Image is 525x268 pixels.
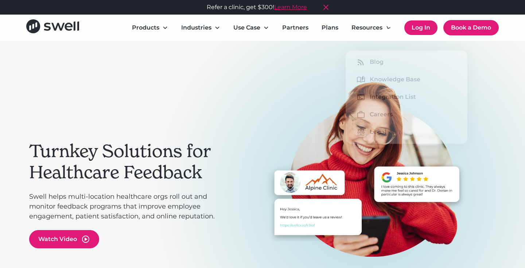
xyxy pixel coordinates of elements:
[346,20,397,35] div: Resources
[443,20,499,35] a: Book a Demo
[351,23,382,32] div: Resources
[227,20,275,35] div: Use Case
[207,3,307,12] div: Refer a clinic, get $300!
[351,126,462,138] a: Legal
[126,20,174,35] div: Products
[351,109,462,120] a: Careers
[276,20,314,35] a: Partners
[370,58,384,66] div: Blog
[274,3,307,12] a: Learn More
[370,128,386,136] div: Legal
[404,20,437,35] a: Log In
[351,56,462,68] a: Blog
[346,50,467,144] nav: Resources
[370,93,416,101] div: Integration List
[181,23,211,32] div: Industries
[29,141,226,183] h2: Turnkey Solutions for Healthcare Feedback
[351,74,462,85] a: Knowledge Base
[175,20,226,35] div: Industries
[370,110,393,119] div: Careers
[370,75,420,84] div: Knowledge Base
[29,230,99,248] a: open lightbox
[397,189,525,268] iframe: Chat Widget
[26,19,79,36] a: home
[29,192,226,221] p: Swell helps multi-location healthcare orgs roll out and monitor feedback programs that improve em...
[316,20,344,35] a: Plans
[132,23,159,32] div: Products
[38,235,77,244] div: Watch Video
[351,91,462,103] a: Integration List
[233,23,260,32] div: Use Case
